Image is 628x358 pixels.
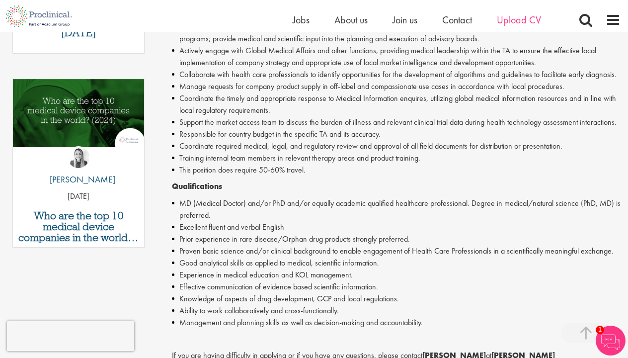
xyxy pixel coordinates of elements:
li: MD (Medical Doctor) and/or PhD and/or equally academic qualified healthcare professional. Degree ... [172,197,621,221]
img: Hannah Burke [68,146,89,168]
p: [PERSON_NAME] [42,173,115,186]
img: Chatbot [596,326,626,356]
a: About us [334,13,368,26]
li: Responsible for country budget in the specific TA and its accuracy. [172,128,621,140]
a: Join us [392,13,417,26]
li: Coordinate required medical, legal, and regulatory review and approval of all field documents for... [172,140,621,152]
li: Experience in medical education and KOL management. [172,269,621,281]
li: Knowledge of aspects of drug development, GCP and local regulations. [172,293,621,305]
li: This position does require 50-60% travel. [172,164,621,176]
li: Training internal team members in relevant therapy areas and product training. [172,152,621,164]
a: Hannah Burke [PERSON_NAME] [42,146,115,191]
li: Excellent fluent and verbal English [172,221,621,233]
li: Actively engage with Global Medical Affairs and other functions, providing medical leadership wit... [172,45,621,69]
a: Upload CV [497,13,541,26]
a: Who are the top 10 medical device companies in the world in [DATE]? [18,210,139,243]
li: Management and planning skills as well as decision-making and accountability. [172,317,621,329]
a: Link to a post [13,79,144,167]
a: Contact [442,13,472,26]
li: Collaborate with health care professionals to identify opportunities for the development of algor... [172,69,621,81]
li: Support the market access team to discuss the burden of illness and relevant clinical trial data ... [172,116,621,128]
li: Effective communication of evidence based scientific information. [172,281,621,293]
li: Good analytical skills as applied to medical, scientific information. [172,257,621,269]
li: Manage requests for company product supply in off-label and compassionate use cases in accordance... [172,81,621,92]
strong: Qualifications [172,181,222,191]
img: Top 10 Medical Device Companies 2024 [13,79,144,147]
p: [DATE] [13,191,144,202]
a: Jobs [293,13,310,26]
li: Initiate and support high impact medical education activities, including congress symposia, hospi... [172,21,621,45]
li: Coordinate the timely and appropriate response to Medical Information enquires, utilizing global ... [172,92,621,116]
li: Prior experience in rare disease/Orphan drug products strongly preferred. [172,233,621,245]
span: 1 [596,326,604,334]
li: Ability to work collaboratively and cross-functionally. [172,305,621,317]
li: Proven basic science and/or clinical background to enable engagement of Health Care Professionals... [172,245,621,257]
iframe: reCAPTCHA [7,321,134,351]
